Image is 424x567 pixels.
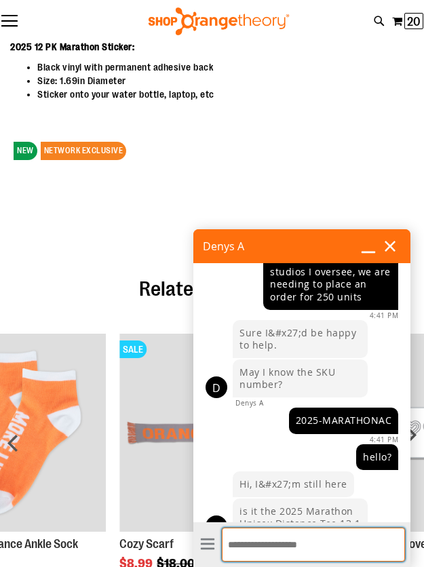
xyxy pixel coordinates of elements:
span: 20 [407,15,421,28]
span: Related products [139,277,285,300]
div: 4:41 PM [206,435,398,444]
a: Product Page Link [119,334,318,534]
div: 2025-MARATHONAC [296,414,392,427]
div: May I know the SKU number? [239,366,361,391]
div: D [206,376,227,398]
a: Cozy Scarf [119,537,174,551]
div: Sure I&#x27;d be happy to help. [239,327,361,351]
div: is it the 2025 Marathon Unisex Distance Tee 13.1 [239,505,361,530]
div: D [206,515,227,537]
button: Close dialog [379,235,401,257]
button: Minimize chat [358,235,379,257]
img: Shop Orangetheory [147,7,291,35]
div: Hi, I&#x27;m still here [239,478,347,490]
span: SALE [119,340,147,358]
span: NEW [14,142,37,160]
div: hello? [363,451,391,463]
img: Product image for Cozy Scarf [119,334,318,532]
h2: Denys A [203,235,358,257]
div: 4:41 PM [206,311,398,320]
strong: 2025 12 PK Marathon Sticker: [10,41,134,52]
li: Black vinyl with permanent adhesive back [37,60,414,74]
li: Size: 1.69in Diameter [37,74,414,87]
span: NETWORK EXCLUSIVE [41,142,127,160]
li: Sticker onto your water bottle, laptop, etc [37,87,414,101]
div: Denys A [235,399,264,408]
